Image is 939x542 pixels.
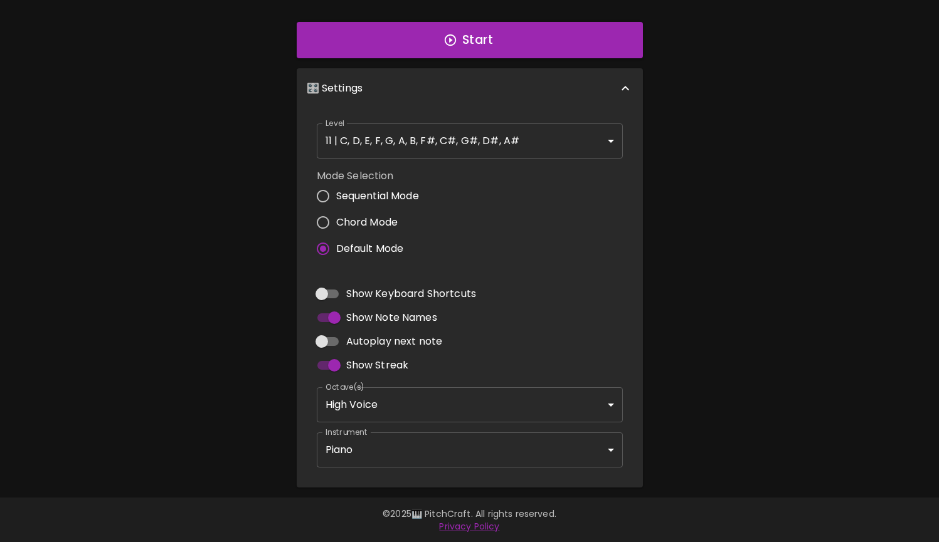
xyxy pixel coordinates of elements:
span: Show Note Names [346,310,437,325]
label: Instrument [326,427,368,437]
span: Default Mode [336,241,404,256]
span: Chord Mode [336,215,398,230]
p: 🎛️ Settings [307,81,363,96]
p: © 2025 🎹 PitchCraft. All rights reserved. [109,508,831,520]
button: Start [297,22,643,58]
span: Show Streak [346,358,409,373]
label: Level [326,118,345,128]
label: Octave(s) [326,382,365,392]
span: Show Keyboard Shortcuts [346,286,476,301]
div: 🎛️ Settings [297,68,643,108]
span: Autoplay next note [346,334,443,349]
span: Sequential Mode [336,189,419,204]
div: Piano [317,432,623,467]
div: High Voice [317,387,623,422]
label: Mode Selection [317,169,429,183]
div: 11 | C, D, E, F, G, A, B, F#, C#, G#, D#, A# [317,123,623,159]
a: Privacy Policy [439,520,499,533]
